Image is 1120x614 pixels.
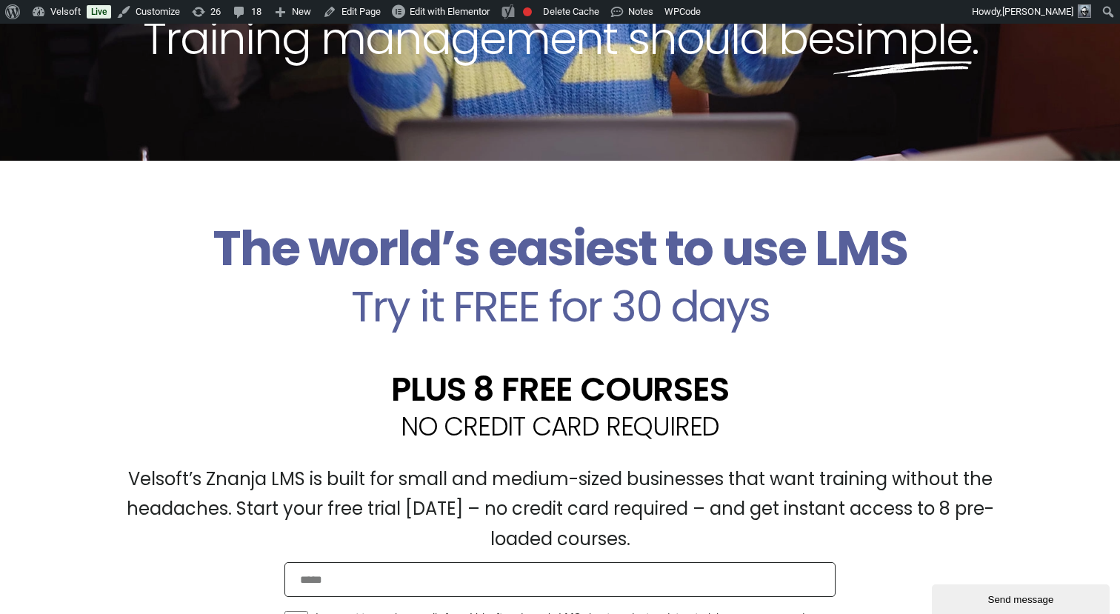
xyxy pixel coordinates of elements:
h2: The world’s easiest to use LMS [101,220,1019,278]
span: Edit with Elementor [410,6,490,17]
h2: Try it FREE for 30 days [101,285,1019,328]
h2: PLUS 8 FREE COURSES [101,373,1019,406]
h2: NO CREDIT CARD REQUIRED [101,413,1019,439]
div: Focus keyphrase not set [523,7,532,16]
span: [PERSON_NAME] [1002,6,1073,17]
h2: Training management should be . [27,10,1093,67]
iframe: chat widget [932,581,1113,614]
span: simple [833,7,972,70]
p: Velsoft’s Znanja LMS is built for small and medium-sized businesses that want training without th... [101,464,1019,555]
a: Live [87,5,111,19]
